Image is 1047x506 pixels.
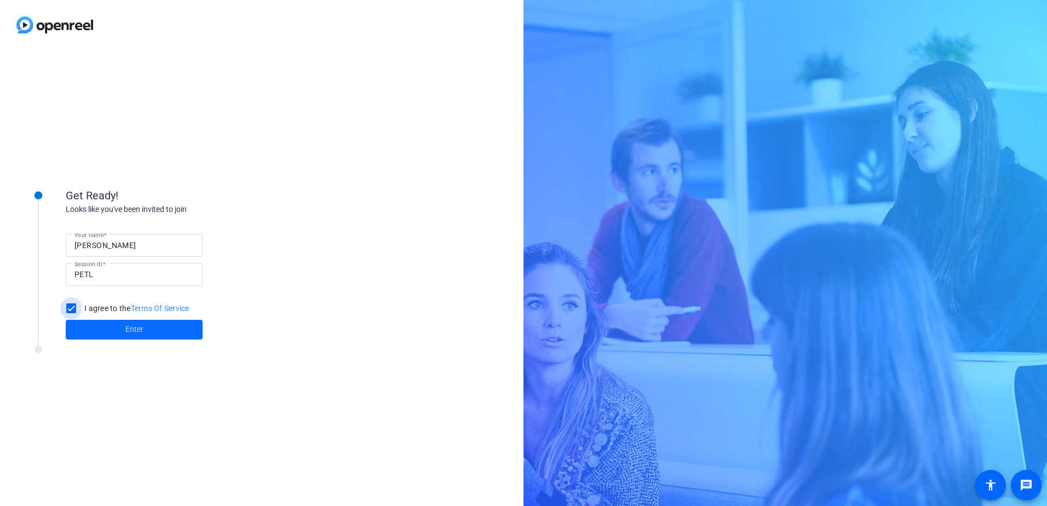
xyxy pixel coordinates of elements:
[66,187,285,204] div: Get Ready!
[74,261,102,267] mat-label: Session ID
[131,304,189,313] a: Terms Of Service
[984,479,997,492] mat-icon: accessibility
[66,320,203,340] button: Enter
[125,324,143,335] span: Enter
[82,303,189,314] label: I agree to the
[66,204,285,215] div: Looks like you've been invited to join
[74,232,103,238] mat-label: Your name
[1020,479,1033,492] mat-icon: message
